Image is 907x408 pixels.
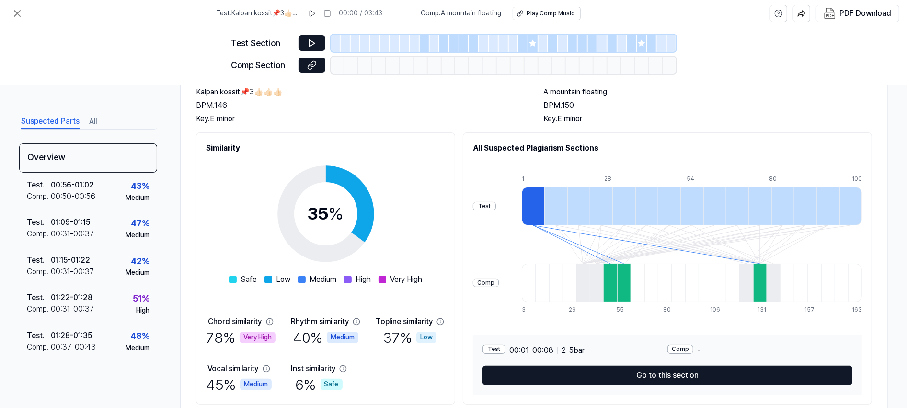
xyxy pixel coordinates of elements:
[291,316,349,327] div: Rhythm similarity
[27,217,51,228] div: Test .
[822,5,893,22] button: PDF Download
[770,5,787,22] button: help
[51,217,90,228] div: 01:09 - 01:15
[51,179,94,191] div: 00:56 - 01:02
[544,86,873,98] h2: A mountain floating
[196,86,525,98] h2: Kalpan kossit📌3👍🏻👍🏻👍🏻
[473,202,496,211] div: Test
[21,114,80,129] button: Suspected Parts
[667,345,852,356] div: -
[27,191,51,202] div: Comp .
[130,329,149,343] div: 48 %
[206,327,276,348] div: 78 %
[569,306,582,314] div: 29
[383,327,436,348] div: 37 %
[51,266,94,278] div: 00:31 - 00:37
[376,316,433,327] div: Topline similarity
[19,143,157,173] div: Overview
[241,274,257,285] span: Safe
[421,9,501,18] span: Comp . A mountain floating
[308,201,344,227] div: 35
[240,379,272,390] div: Medium
[131,217,149,231] div: 47 %
[208,363,259,374] div: Vocal similarity
[473,142,862,154] h2: All Suspected Plagiarism Sections
[131,179,149,193] div: 43 %
[482,366,852,385] button: Go to this section
[27,341,51,353] div: Comp .
[126,193,149,203] div: Medium
[824,8,836,19] img: PDF Download
[797,9,806,18] img: share
[27,255,51,266] div: Test .
[390,274,422,285] span: Very High
[544,100,873,111] div: BPM. 150
[216,9,300,18] span: Test . Kalpan kossit📌3👍🏻👍🏻👍🏻
[329,203,344,224] span: %
[276,274,290,285] span: Low
[27,266,51,278] div: Comp .
[126,231,149,240] div: Medium
[758,306,771,314] div: 131
[296,374,343,395] div: 6 %
[89,114,97,129] button: All
[562,345,585,356] span: 2 - 5 bar
[51,303,94,315] div: 00:31 - 00:37
[310,274,336,285] span: Medium
[604,175,627,183] div: 28
[327,332,358,343] div: Medium
[509,345,553,356] span: 00:01 - 00:08
[616,306,630,314] div: 55
[131,255,149,268] div: 42 %
[51,255,90,266] div: 01:15 - 01:22
[416,332,436,343] div: Low
[852,306,862,314] div: 163
[473,279,499,288] div: Comp
[51,191,95,202] div: 00:50 - 00:56
[527,10,574,18] div: Play Comp Music
[133,292,149,306] div: 51 %
[196,100,525,111] div: BPM. 146
[544,113,873,125] div: Key. E minor
[774,9,783,18] svg: help
[805,306,818,314] div: 157
[356,274,371,285] span: High
[663,306,677,314] div: 80
[196,113,525,125] div: Key. E minor
[687,175,710,183] div: 54
[27,179,51,191] div: Test .
[321,379,343,390] div: Safe
[711,306,724,314] div: 106
[769,175,792,183] div: 80
[231,58,293,72] div: Comp Section
[27,292,51,303] div: Test .
[293,327,358,348] div: 40 %
[231,36,293,50] div: Test Section
[291,363,335,374] div: Inst similarity
[339,9,382,18] div: 00:00 / 03:43
[136,306,149,315] div: High
[522,175,544,183] div: 1
[51,330,92,341] div: 01:28 - 01:35
[513,7,581,20] button: Play Comp Music
[206,142,445,154] h2: Similarity
[208,316,262,327] div: Chord similarity
[51,292,92,303] div: 01:22 - 01:28
[27,303,51,315] div: Comp .
[126,268,149,278] div: Medium
[667,345,693,354] div: Comp
[27,228,51,240] div: Comp .
[206,374,272,395] div: 45 %
[51,228,94,240] div: 00:31 - 00:37
[839,7,891,20] div: PDF Download
[51,341,96,353] div: 00:37 - 00:43
[126,343,149,353] div: Medium
[482,345,505,354] div: Test
[27,330,51,341] div: Test .
[852,175,862,183] div: 100
[240,332,276,343] div: Very High
[522,306,535,314] div: 3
